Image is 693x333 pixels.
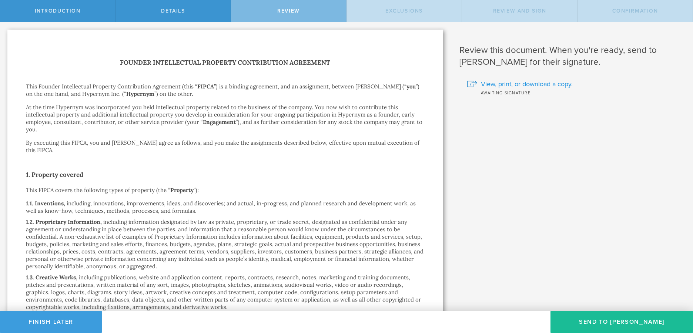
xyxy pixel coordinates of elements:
div: Awaiting signature [467,89,682,96]
span: Details [161,8,185,14]
p: This Founder Intellectual Property Contribution Agreement (this “ ”) is a binding agreement, and ... [26,83,425,98]
button: Send To [PERSON_NAME] [550,311,693,333]
strong: Property [170,186,194,194]
h3: 1.1. Inventions, [26,200,65,207]
span: Review this document. When you're ready, send to [PERSON_NAME] for their signature. [459,45,657,67]
h1: Founder Intellectual Property Contribution Agreement [26,57,425,68]
p: This FIPCA covers the following types of property (the “ ”): [26,186,425,194]
p: At the time Hypernym was incorporated you held intellectual property related to the business of t... [26,104,425,133]
span: View, print, or download a copy. [481,79,573,89]
span: Confirmation [612,8,658,14]
h3: 1.3. Creative Works, [26,274,77,281]
p: including, innovations, improvements, ideas, and discoveries; and actual, in-progress, and planne... [26,200,416,214]
h2: 1. Property covered [26,169,425,181]
span: Exclusions [385,8,423,14]
strong: you [406,83,416,90]
span: Review [277,8,300,14]
strong: FIPCA [197,83,214,90]
p: By executing this FIPCA, you and [PERSON_NAME] agree as follows, and you make the assignments des... [26,139,425,154]
p: including publications, website and application content, reports, contracts, research, notes, mar... [26,274,421,310]
h3: 1.2. Proprietary Information, [26,218,102,225]
p: including information designated by law as private, proprietary, or trade secret, designated as c... [26,218,423,270]
span: Introduction [35,8,81,14]
strong: Hypernym [126,90,154,97]
span: Review and Sign [493,8,546,14]
strong: Engagement [203,118,236,125]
